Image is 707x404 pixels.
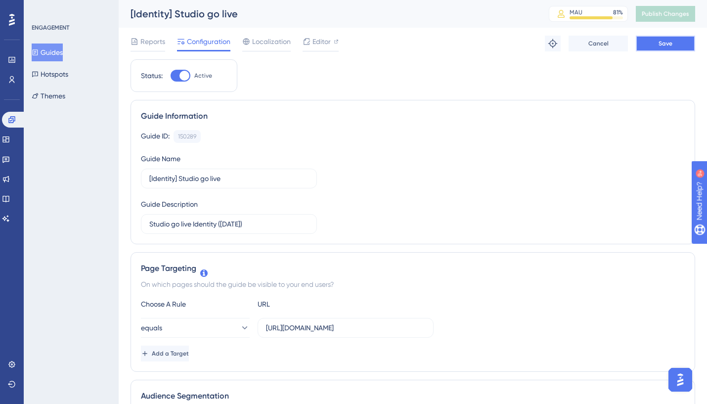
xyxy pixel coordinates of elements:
[613,8,623,16] div: 81 %
[659,40,672,47] span: Save
[266,322,425,333] input: yourwebsite.com/path
[258,298,366,310] div: URL
[141,110,685,122] div: Guide Information
[140,36,165,47] span: Reports
[67,5,73,13] div: 9+
[569,36,628,51] button: Cancel
[32,24,69,32] div: ENGAGEMENT
[23,2,62,14] span: Need Help?
[141,298,250,310] div: Choose A Rule
[141,278,685,290] div: On which pages should the guide be visible to your end users?
[312,36,331,47] span: Editor
[32,44,63,61] button: Guides
[141,153,180,165] div: Guide Name
[636,6,695,22] button: Publish Changes
[194,72,212,80] span: Active
[131,7,524,21] div: [Identity] Studio go live
[665,365,695,395] iframe: UserGuiding AI Assistant Launcher
[141,198,198,210] div: Guide Description
[252,36,291,47] span: Localization
[149,219,309,229] input: Type your Guide’s Description here
[141,70,163,82] div: Status:
[141,130,170,143] div: Guide ID:
[152,350,189,358] span: Add a Target
[32,65,68,83] button: Hotspots
[178,133,196,140] div: 150289
[141,318,250,338] button: equals
[141,346,189,361] button: Add a Target
[149,173,309,184] input: Type your Guide’s Name here
[636,36,695,51] button: Save
[141,390,685,402] div: Audience Segmentation
[141,322,162,334] span: equals
[588,40,609,47] span: Cancel
[570,8,582,16] div: MAU
[32,87,65,105] button: Themes
[187,36,230,47] span: Configuration
[642,10,689,18] span: Publish Changes
[141,263,685,274] div: Page Targeting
